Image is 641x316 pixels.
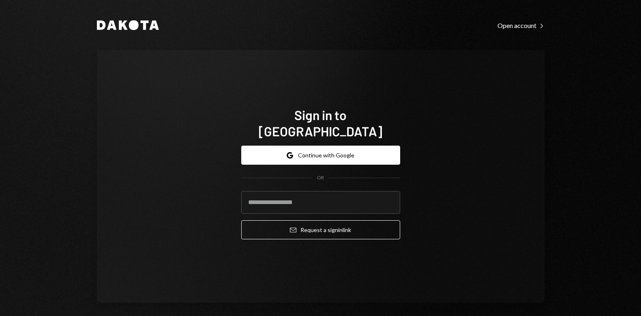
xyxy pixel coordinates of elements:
div: OR [317,174,324,181]
button: Continue with Google [241,146,400,165]
h1: Sign in to [GEOGRAPHIC_DATA] [241,107,400,139]
a: Open account [497,21,545,30]
button: Request a signinlink [241,220,400,239]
